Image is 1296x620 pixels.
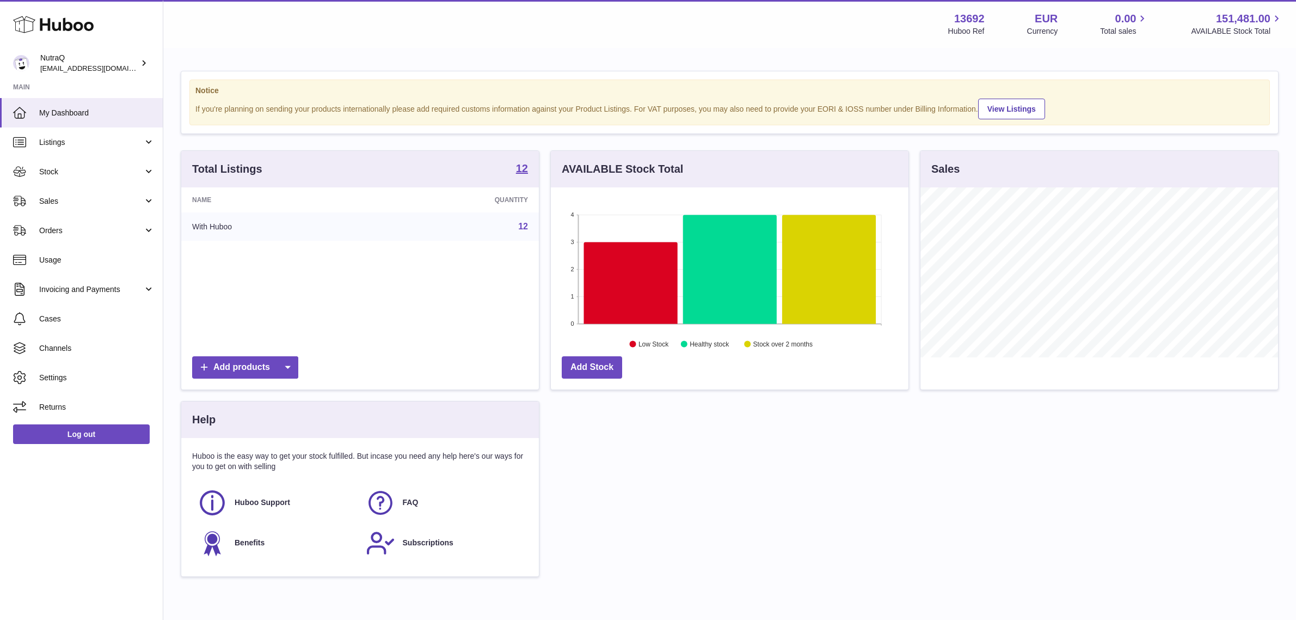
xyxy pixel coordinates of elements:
[39,196,143,206] span: Sales
[192,356,298,379] a: Add products
[181,187,370,212] th: Name
[13,424,150,444] a: Log out
[518,222,528,231] a: 12
[198,488,355,518] a: Huboo Support
[1191,26,1283,37] span: AVAILABLE Stock Total
[570,239,574,245] text: 3
[192,412,216,427] h3: Help
[562,356,622,379] a: Add Stock
[1216,11,1270,26] span: 151,481.00
[570,211,574,218] text: 4
[39,137,143,148] span: Listings
[753,341,813,348] text: Stock over 2 months
[39,314,155,324] span: Cases
[366,488,523,518] a: FAQ
[516,163,528,176] a: 12
[948,26,985,37] div: Huboo Ref
[39,402,155,412] span: Returns
[39,284,143,295] span: Invoicing and Payments
[562,162,683,177] h3: AVAILABLE Stock Total
[235,538,265,548] span: Benefits
[570,293,574,300] text: 1
[403,497,419,508] span: FAQ
[366,528,523,558] a: Subscriptions
[192,451,528,472] p: Huboo is the easy way to get your stock fulfilled. But incase you need any help here's our ways f...
[235,497,290,508] span: Huboo Support
[39,255,155,265] span: Usage
[1115,11,1137,26] span: 0.00
[39,226,143,236] span: Orders
[690,341,729,348] text: Healthy stock
[195,86,1264,96] strong: Notice
[370,187,539,212] th: Quantity
[1100,11,1148,37] a: 0.00 Total sales
[192,162,262,177] h3: Total Listings
[39,373,155,383] span: Settings
[516,163,528,174] strong: 12
[931,162,960,177] h3: Sales
[1035,11,1058,26] strong: EUR
[1027,26,1058,37] div: Currency
[195,97,1264,119] div: If you're planning on sending your products internationally please add required customs informati...
[40,53,138,74] div: NutraQ
[1191,11,1283,37] a: 151,481.00 AVAILABLE Stock Total
[39,167,143,177] span: Stock
[638,341,669,348] text: Low Stock
[40,64,160,72] span: [EMAIL_ADDRESS][DOMAIN_NAME]
[570,266,574,272] text: 2
[954,11,985,26] strong: 13692
[39,343,155,354] span: Channels
[39,108,155,118] span: My Dashboard
[978,99,1045,119] a: View Listings
[570,320,574,327] text: 0
[13,55,29,71] img: internalAdmin-13692@internal.huboo.com
[198,528,355,558] a: Benefits
[1100,26,1148,37] span: Total sales
[181,212,370,241] td: With Huboo
[403,538,453,548] span: Subscriptions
